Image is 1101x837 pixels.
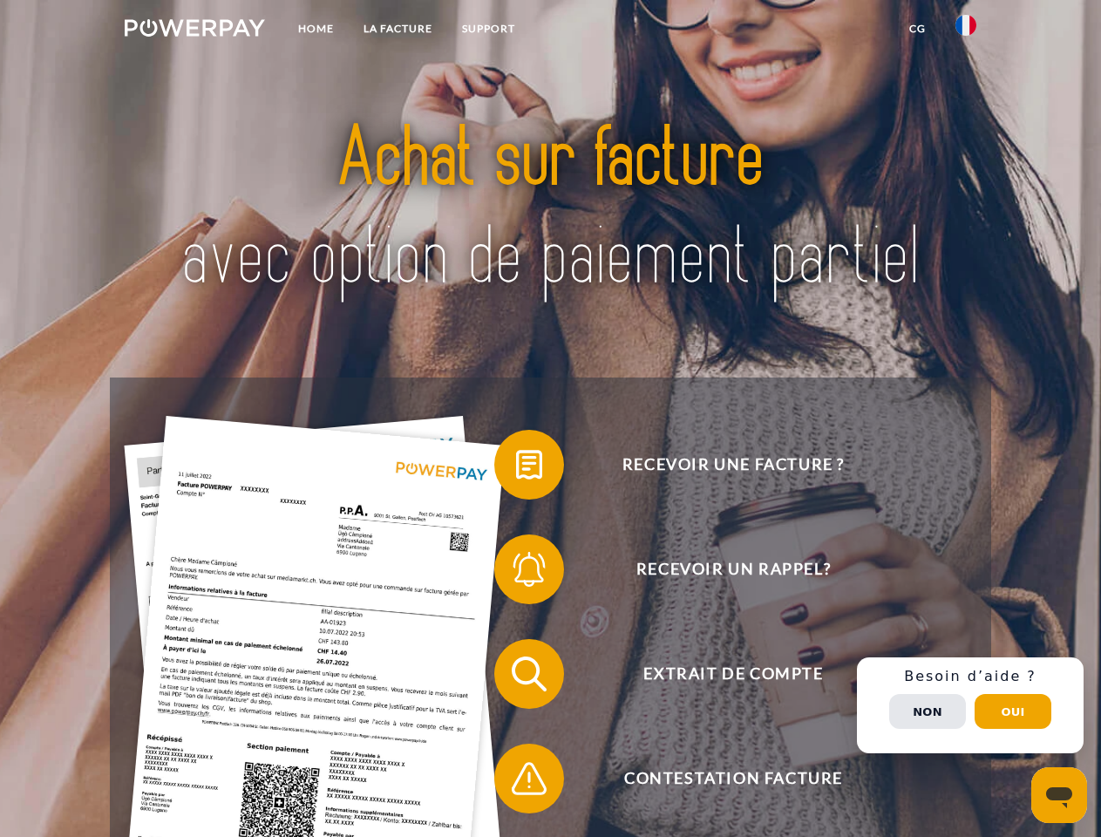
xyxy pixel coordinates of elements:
span: Recevoir un rappel? [520,534,947,604]
button: Recevoir une facture ? [494,430,948,500]
a: CG [894,13,941,44]
img: qb_bill.svg [507,443,551,487]
span: Contestation Facture [520,744,947,813]
img: title-powerpay_fr.svg [167,84,934,334]
iframe: Bouton de lancement de la fenêtre de messagerie [1031,767,1087,823]
button: Recevoir un rappel? [494,534,948,604]
h3: Besoin d’aide ? [867,668,1073,685]
img: fr [955,15,976,36]
button: Non [889,694,966,729]
img: qb_bell.svg [507,548,551,591]
button: Oui [975,694,1051,729]
span: Recevoir une facture ? [520,430,947,500]
img: qb_warning.svg [507,757,551,800]
img: logo-powerpay-white.svg [125,19,265,37]
button: Extrait de compte [494,639,948,709]
a: LA FACTURE [349,13,447,44]
span: Extrait de compte [520,639,947,709]
a: Support [447,13,530,44]
img: qb_search.svg [507,652,551,696]
a: Home [283,13,349,44]
button: Contestation Facture [494,744,948,813]
div: Schnellhilfe [857,657,1084,753]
